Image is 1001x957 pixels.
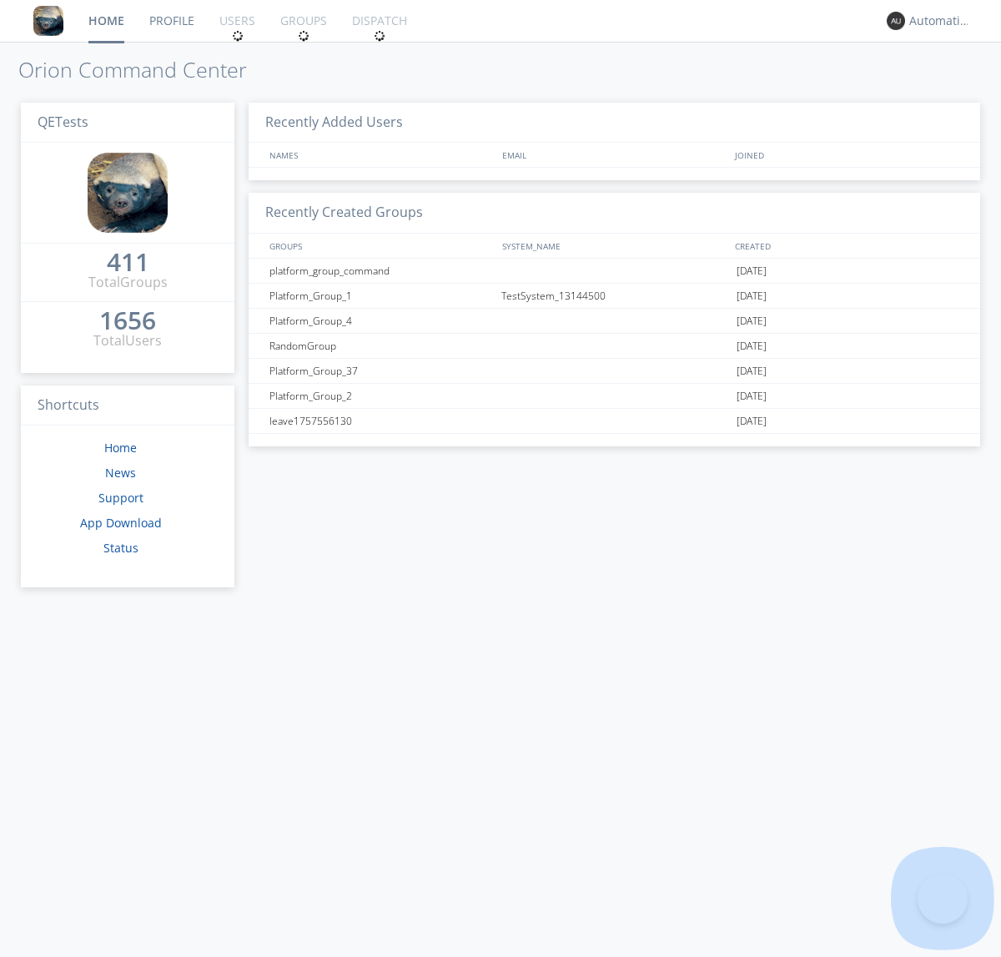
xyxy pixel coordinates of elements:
div: JOINED [731,143,964,167]
iframe: Toggle Customer Support [918,874,968,924]
a: App Download [80,515,162,531]
div: leave1757556130 [265,409,496,433]
a: Status [103,540,138,556]
span: [DATE] [737,284,767,309]
a: leave1757556130[DATE] [249,409,980,434]
img: spin.svg [298,30,309,42]
a: Platform_Group_4[DATE] [249,309,980,334]
a: Platform_Group_37[DATE] [249,359,980,384]
div: EMAIL [498,143,731,167]
div: Total Users [93,331,162,350]
a: Platform_Group_1TestSystem_13144500[DATE] [249,284,980,309]
div: GROUPS [265,234,494,258]
span: [DATE] [737,409,767,434]
img: 373638.png [887,12,905,30]
span: [DATE] [737,259,767,284]
div: Automation+0004 [909,13,972,29]
div: Platform_Group_2 [265,384,496,408]
h3: Recently Added Users [249,103,980,144]
span: [DATE] [737,309,767,334]
a: Platform_Group_2[DATE] [249,384,980,409]
div: TestSystem_13144500 [497,284,732,308]
div: Platform_Group_37 [265,359,496,383]
a: Home [104,440,137,456]
div: CREATED [731,234,964,258]
span: QETests [38,113,88,131]
div: Platform_Group_4 [265,309,496,333]
img: 8ff700cf5bab4eb8a436322861af2272 [88,153,168,233]
span: [DATE] [737,384,767,409]
div: RandomGroup [265,334,496,358]
img: spin.svg [232,30,244,42]
div: Platform_Group_1 [265,284,496,308]
div: Total Groups [88,273,168,292]
h3: Shortcuts [21,385,234,426]
a: News [105,465,136,481]
img: 8ff700cf5bab4eb8a436322861af2272 [33,6,63,36]
div: 1656 [99,312,156,329]
div: NAMES [265,143,494,167]
a: RandomGroup[DATE] [249,334,980,359]
div: 411 [107,254,149,270]
span: [DATE] [737,334,767,359]
h3: Recently Created Groups [249,193,980,234]
img: spin.svg [374,30,385,42]
a: platform_group_command[DATE] [249,259,980,284]
a: 411 [107,254,149,273]
a: Support [98,490,143,506]
div: platform_group_command [265,259,496,283]
span: [DATE] [737,359,767,384]
a: 1656 [99,312,156,331]
div: SYSTEM_NAME [498,234,731,258]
